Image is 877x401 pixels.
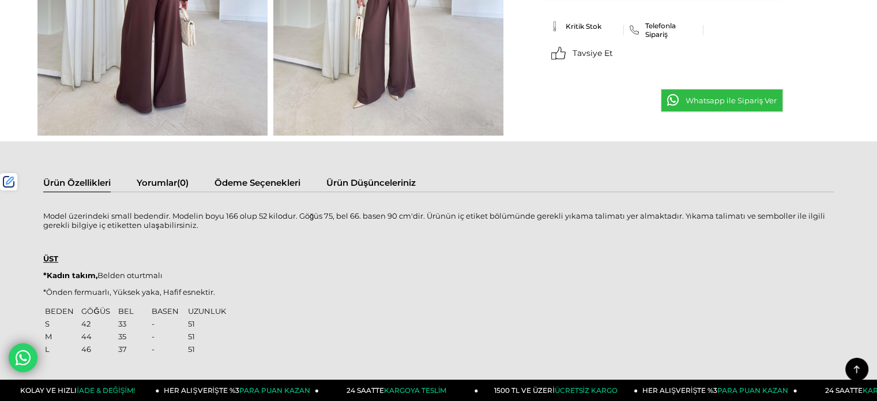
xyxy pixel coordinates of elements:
[43,211,834,230] p: Model üzerindeki small bedendir. Modelin boyu 166 olup 52 kilodur. Göğüs 75, bel 66. basen 90 cm'...
[661,89,784,112] a: Whatsapp ile Sipariş Ver
[187,318,227,329] td: 51
[81,318,116,329] td: 42
[43,271,97,280] strong: *Kadın takım,
[566,22,601,31] span: Kritik Stok
[151,318,186,329] td: -
[717,386,788,395] span: PARA PUAN KAZAN
[118,343,150,355] td: 37
[43,287,834,297] p: *Önden fermuarlı, Yüksek yaka, Hafif esnektir.
[319,380,479,401] a: 24 SAATTEKARGOYA TESLİM
[187,331,227,342] td: 51
[77,386,134,395] span: İADE & DEĞİŞİM!
[187,305,227,317] td: UZUNLUK
[81,343,116,355] td: 46
[44,305,80,317] td: BEDEN
[151,305,186,317] td: BASEN
[43,271,834,280] p: Belden oturtmalı
[43,177,111,192] a: Ürün Özellikleri
[44,318,80,329] td: S
[118,331,150,342] td: 35
[177,177,189,188] span: (0)
[214,177,300,192] a: Ödeme Seçenekleri
[44,331,80,342] td: M
[151,343,186,355] td: -
[645,21,698,39] span: Telefonla Sipariş
[44,343,80,355] td: L
[81,305,116,317] td: GÖĞÜS
[638,380,797,401] a: HER ALIŞVERİŞTE %3PARA PUAN KAZAN
[630,21,698,39] a: Telefonla Sipariş
[549,21,618,32] a: Kritik Stok
[326,177,416,192] a: Ürün Düşünceleriniz
[43,254,58,263] u: ÜST
[555,386,618,395] span: ÜCRETSİZ KARGO
[479,380,638,401] a: 1500 TL VE ÜZERİÜCRETSİZ KARGO
[81,331,116,342] td: 44
[573,48,613,58] span: Tavsiye Et
[384,386,446,395] span: KARGOYA TESLİM
[137,177,177,188] span: Yorumlar
[137,177,189,192] a: Yorumlar(0)
[187,343,227,355] td: 51
[118,318,150,329] td: 33
[151,331,186,342] td: -
[160,380,319,401] a: HER ALIŞVERİŞTE %3PARA PUAN KAZAN
[118,305,150,317] td: BEL
[239,386,310,395] span: PARA PUAN KAZAN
